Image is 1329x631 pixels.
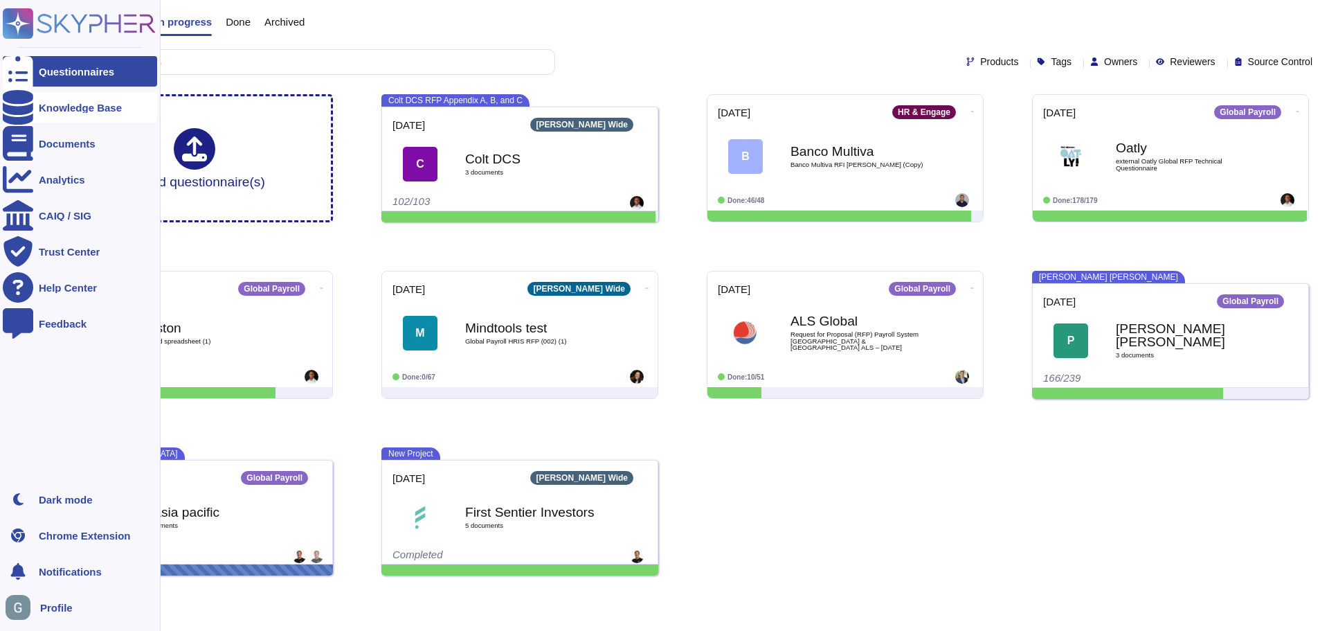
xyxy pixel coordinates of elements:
[3,308,157,339] a: Feedback
[402,373,435,381] span: Done: 0/67
[1214,105,1281,119] div: Global Payroll
[465,522,604,529] span: 5 document s
[892,105,956,119] div: HR & Engage
[1054,139,1088,174] img: Logo
[264,17,305,27] span: Archived
[727,373,764,381] span: Done: 10/51
[465,169,604,176] span: 3 document s
[1116,141,1254,154] b: Oatly
[1281,193,1294,207] img: user
[3,128,157,159] a: Documents
[3,92,157,123] a: Knowledge Base
[140,338,278,345] span: Untitled spreadsheet (1)
[1032,271,1185,283] span: [PERSON_NAME] [PERSON_NAME]
[140,522,278,529] span: 3 document s
[1054,323,1088,358] div: P
[889,282,956,296] div: Global Payroll
[241,471,308,485] div: Global Payroll
[39,247,100,257] div: Trust Center
[727,197,764,204] span: Done: 46/48
[140,321,278,335] b: Ariston
[465,338,604,345] span: Global Payroll HRIS RFP (002) (1)
[381,447,440,460] span: New Project
[392,195,430,207] span: 102/103
[392,473,425,483] span: [DATE]
[403,147,437,181] div: C
[381,94,530,107] span: Colt DCS RFP Appendix A, B, and C
[226,17,251,27] span: Done
[1043,107,1076,118] span: [DATE]
[39,139,96,149] div: Documents
[39,567,102,577] span: Notifications
[728,316,763,350] img: Logo
[40,603,73,613] span: Profile
[980,57,1018,66] span: Products
[1043,372,1081,384] span: 166/239
[6,595,30,620] img: user
[155,17,212,27] span: In progress
[955,193,969,207] img: user
[790,314,929,328] b: ALS Global
[392,120,425,130] span: [DATE]
[955,370,969,384] img: user
[3,520,157,551] a: Chrome Extension
[728,139,763,174] div: B
[3,236,157,267] a: Trust Center
[3,200,157,231] a: CAIQ / SIG
[39,319,87,329] div: Feedback
[292,549,306,563] img: user
[1104,57,1137,66] span: Owners
[1248,57,1312,66] span: Source Control
[403,316,437,350] div: M
[392,284,425,294] span: [DATE]
[718,107,750,118] span: [DATE]
[39,283,97,293] div: Help Center
[527,282,631,296] div: [PERSON_NAME] Wide
[39,495,93,505] div: Dark mode
[238,282,305,296] div: Global Payroll
[1116,352,1254,359] span: 3 document s
[3,56,157,87] a: Questionnaires
[392,549,443,560] span: Completed
[465,152,604,166] b: Colt DCS
[305,370,318,384] img: user
[39,531,131,541] div: Chrome Extension
[1217,294,1284,308] div: Global Payroll
[790,161,929,168] span: Banco Multiva RFI [PERSON_NAME] (Copy)
[630,549,644,563] img: user
[39,66,114,77] div: Questionnaires
[1051,57,1072,66] span: Tags
[39,103,122,113] div: Knowledge Base
[124,128,265,188] div: Upload questionnaire(s)
[309,549,323,563] img: user
[3,164,157,195] a: Analytics
[465,321,604,335] b: Mindtools test
[3,592,40,623] button: user
[1116,322,1254,348] b: [PERSON_NAME] [PERSON_NAME]
[465,506,604,519] b: First Sentier Investors
[55,50,554,74] input: Search by keywords
[530,118,633,132] div: [PERSON_NAME] Wide
[630,196,644,210] img: user
[39,211,91,221] div: CAIQ / SIG
[1043,296,1076,307] span: [DATE]
[630,370,644,384] img: user
[1053,197,1098,204] span: Done: 178/179
[140,506,278,519] b: zf asia pacific
[718,284,750,294] span: [DATE]
[790,331,929,351] span: Request for Proposal (RFP) Payroll System [GEOGRAPHIC_DATA] & [GEOGRAPHIC_DATA] ALS – [DATE]
[790,145,929,158] b: Banco Multiva
[39,175,85,185] div: Analytics
[530,471,633,485] div: [PERSON_NAME] Wide
[3,272,157,303] a: Help Center
[1116,158,1254,171] span: external Oatly Global RFP Technical Questionnaire
[1170,57,1215,66] span: Reviewers
[403,500,437,535] img: Logo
